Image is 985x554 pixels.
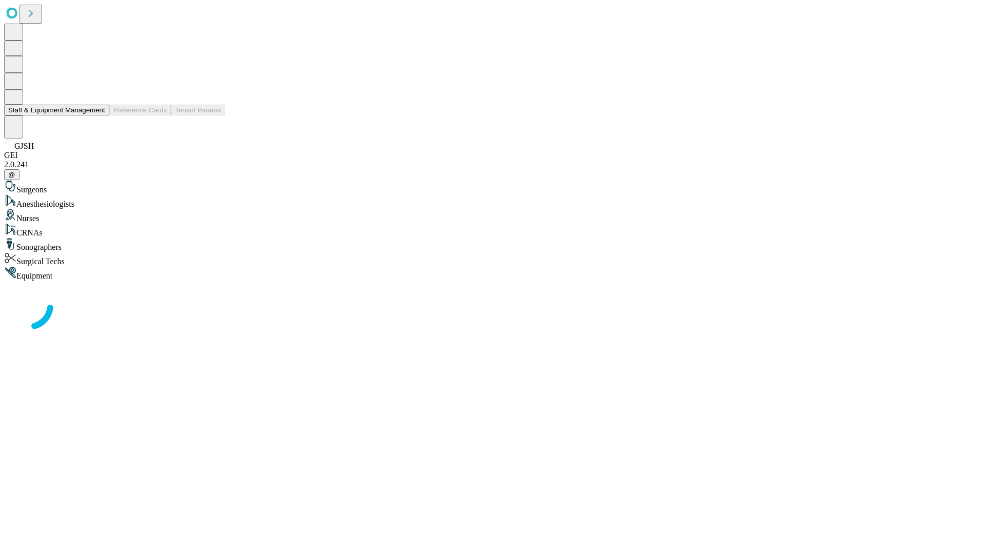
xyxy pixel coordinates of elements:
[4,252,981,266] div: Surgical Techs
[171,105,225,115] button: Tenant Params
[4,209,981,223] div: Nurses
[4,105,109,115] button: Staff & Equipment Management
[4,238,981,252] div: Sonographers
[14,142,34,150] span: GJSH
[109,105,171,115] button: Preference Cards
[4,223,981,238] div: CRNAs
[8,171,15,179] span: @
[4,160,981,169] div: 2.0.241
[4,266,981,281] div: Equipment
[4,169,19,180] button: @
[4,151,981,160] div: GEI
[4,180,981,194] div: Surgeons
[4,194,981,209] div: Anesthesiologists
